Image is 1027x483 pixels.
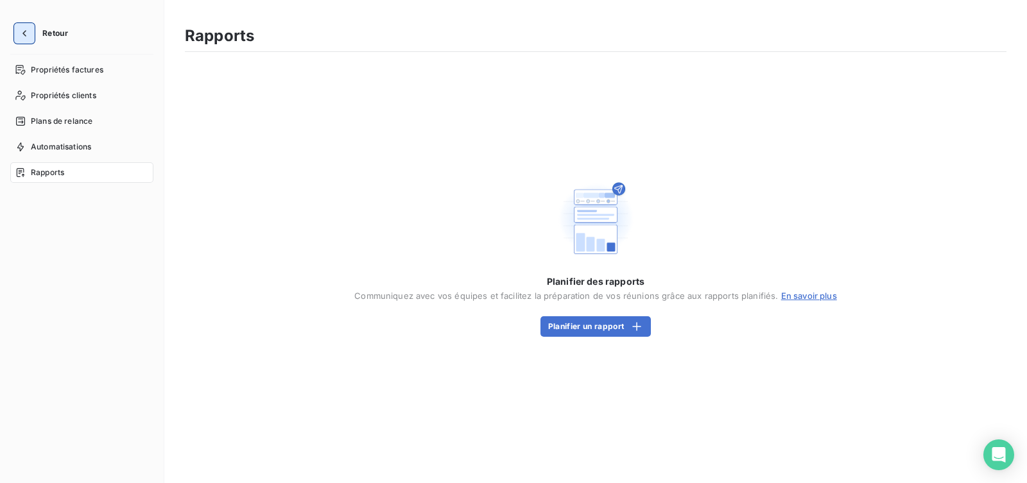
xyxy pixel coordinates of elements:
[10,162,153,183] a: Rapports
[781,291,837,301] a: En savoir plus
[42,30,68,37] span: Retour
[10,85,153,106] a: Propriétés clients
[185,24,254,47] h3: Rapports
[10,60,153,80] a: Propriétés factures
[10,111,153,131] a: Plans de relance
[983,439,1014,470] div: Open Intercom Messenger
[31,167,64,178] span: Rapports
[10,137,153,157] a: Automatisations
[555,178,637,260] img: Empty state
[31,64,103,76] span: Propriétés factures
[547,275,644,288] span: Planifier des rapports
[31,115,92,127] span: Plans de relance
[31,90,96,101] span: Propriétés clients
[31,141,91,153] span: Automatisations
[10,23,78,44] button: Retour
[354,291,837,301] span: Communiquez avec vos équipes et facilitez la préparation de vos réunions grâce aux rapports plani...
[540,316,651,337] button: Planifier un rapport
